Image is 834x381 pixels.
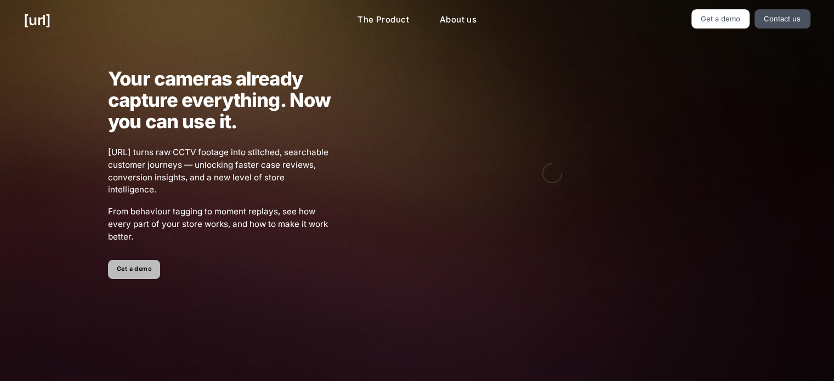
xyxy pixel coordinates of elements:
[431,9,485,31] a: About us
[108,260,160,279] a: Get a demo
[108,68,331,132] h1: Your cameras already capture everything. Now you can use it.
[24,9,50,31] a: [URL]
[108,206,331,243] span: From behaviour tagging to moment replays, see how every part of your store works, and how to make...
[108,146,331,196] span: [URL] turns raw CCTV footage into stitched, searchable customer journeys — unlocking faster case ...
[349,9,418,31] a: The Product
[691,9,750,29] a: Get a demo
[754,9,810,29] a: Contact us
